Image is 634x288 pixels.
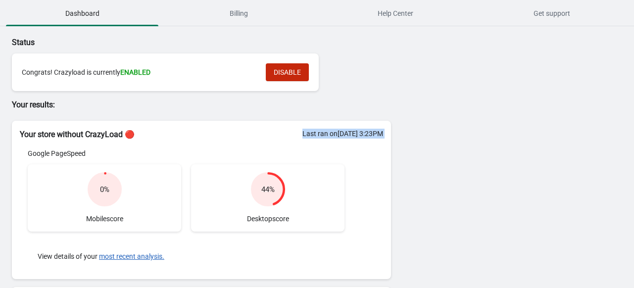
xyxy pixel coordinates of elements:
[22,67,256,77] div: Congrats! Crazyload is currently
[28,241,344,271] div: View details of your
[266,63,309,81] button: DISABLE
[191,164,344,232] div: Desktop score
[162,4,315,22] span: Billing
[12,37,391,48] p: Status
[99,252,164,260] button: most recent analysis.
[100,185,109,194] div: 0 %
[12,99,391,111] p: Your results:
[302,129,383,139] div: Last ran on [DATE] 3:23PM
[4,0,160,26] button: Dashboard
[20,129,383,141] h2: Your store without CrazyLoad 🔴
[28,164,181,232] div: Mobile score
[476,4,628,22] span: Get support
[261,185,275,194] div: 44 %
[6,4,158,22] span: Dashboard
[274,68,301,76] span: DISABLE
[319,4,472,22] span: Help Center
[120,68,150,76] span: ENABLED
[28,148,344,158] div: Google PageSpeed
